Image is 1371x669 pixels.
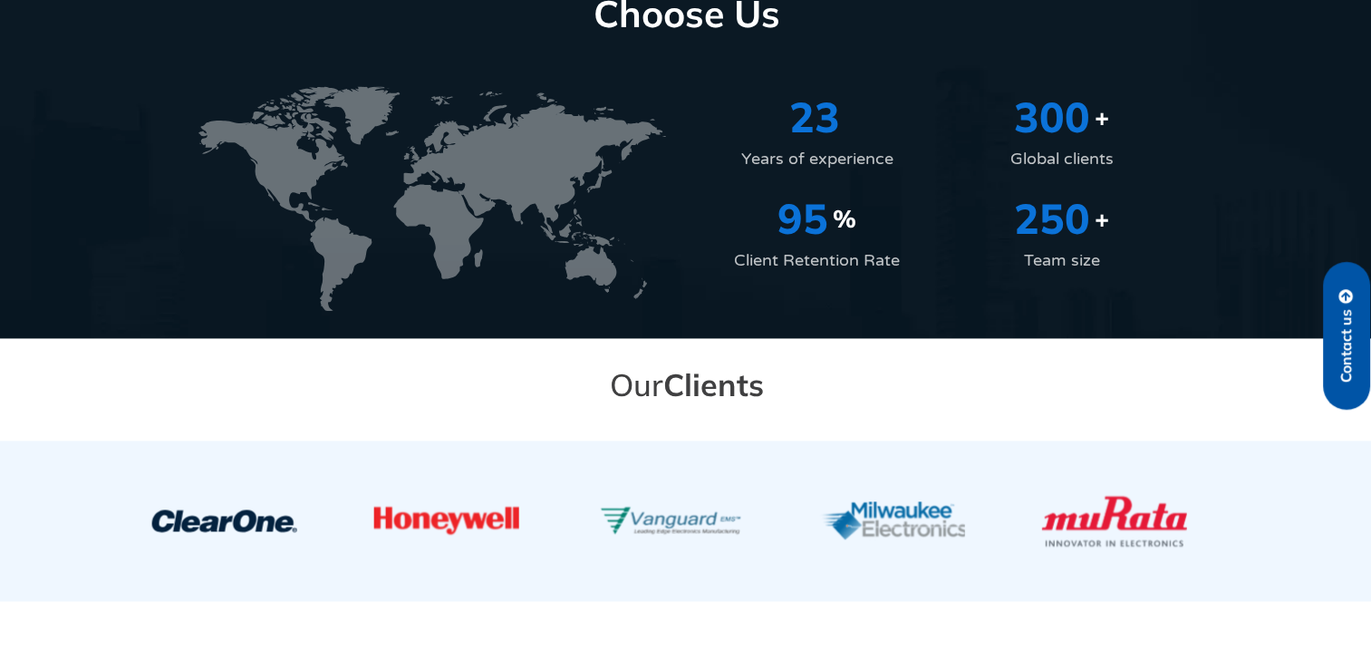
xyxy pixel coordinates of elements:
[1014,86,1090,148] span: 300
[141,459,339,583] div: 5 / 5
[663,365,764,404] span: Clients
[1323,262,1370,410] a: Contact us
[777,188,828,249] span: 95
[695,249,940,271] div: Client Retention Rate
[1014,188,1090,249] span: 250
[141,459,306,583] img: Clearone
[789,86,840,148] span: 23
[587,459,785,583] div: 2 / 5
[833,188,940,249] span: %
[1095,188,1184,249] span: +
[364,459,562,583] div: 1 / 5
[940,148,1184,170] div: Global clients
[181,365,1193,404] h2: Our
[142,459,1230,583] div: Carousel | Horizontal scrolling: Arrow Left & Right
[1095,86,1184,148] span: +
[364,459,529,583] img: Honeywell
[809,459,1007,583] div: 3 / 5
[809,459,974,583] img: Milwaukee
[695,148,940,170] div: Years of experience
[587,459,752,583] img: Vanguard
[940,249,1184,271] div: Team size
[1338,309,1355,383] span: Contact us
